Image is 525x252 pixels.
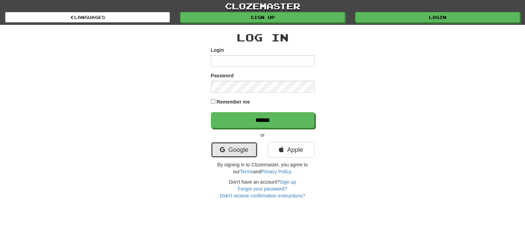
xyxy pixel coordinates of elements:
a: Google [211,142,257,158]
a: Login [355,12,520,22]
a: Languages [5,12,170,22]
p: or [211,132,314,138]
label: Remember me [216,98,250,105]
a: Apple [268,142,314,158]
label: Login [211,47,224,54]
a: Forgot your password? [238,186,287,192]
a: Didn't receive confirmation instructions? [220,193,305,198]
div: Don't have an account? [211,178,314,199]
a: Sign up [180,12,345,22]
h2: Log In [211,32,314,43]
a: Terms [240,169,253,174]
a: Privacy Policy [261,169,291,174]
p: By signing in to Clozemaster, you agree to our and . [211,161,314,175]
label: Password [211,72,234,79]
a: Sign up [280,179,296,185]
